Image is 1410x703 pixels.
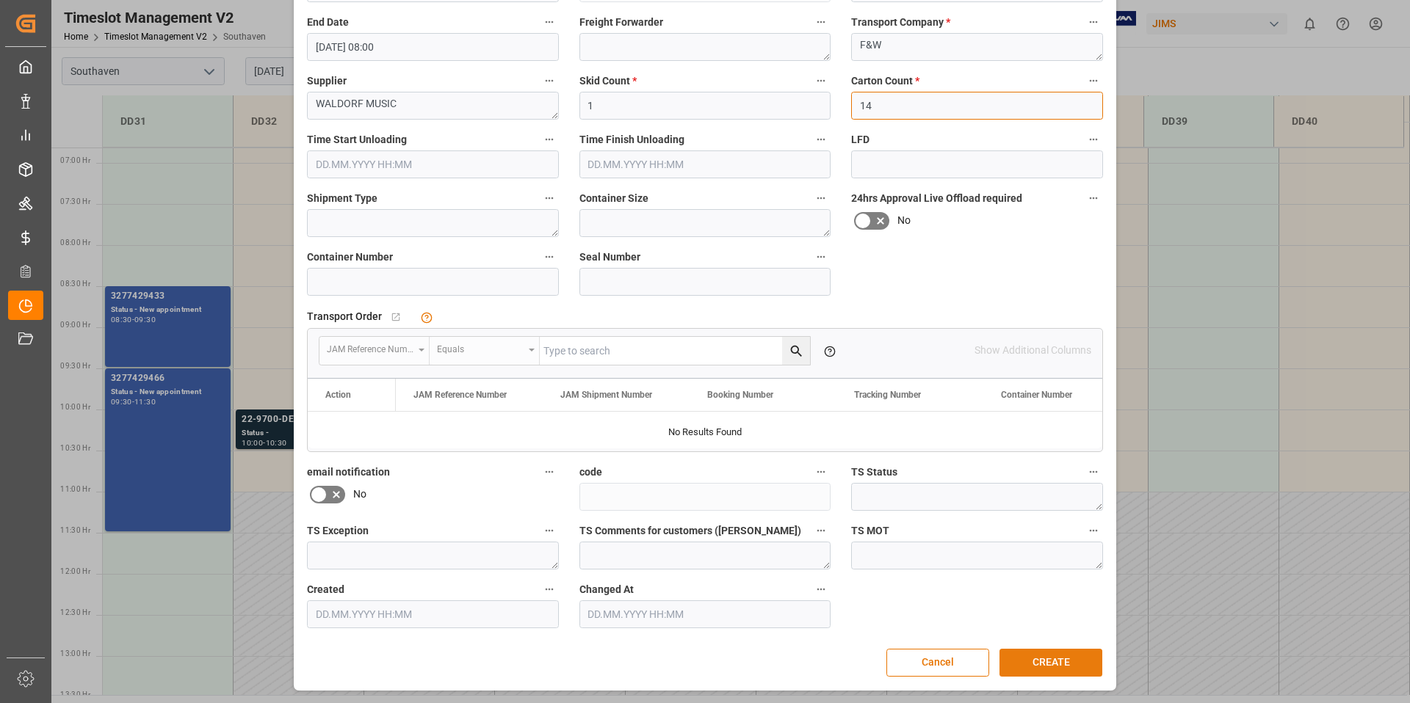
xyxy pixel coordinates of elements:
button: TS Comments for customers ([PERSON_NAME]) [811,521,831,540]
span: Tracking Number [854,390,921,400]
div: JAM Reference Number [327,339,413,356]
button: code [811,462,831,481]
button: Container Number [540,247,559,266]
span: Transport Order [307,309,382,324]
span: Freight Forwarder [579,15,663,30]
span: TS Status [851,465,897,480]
button: TS Status [1084,462,1103,481]
div: Action [325,390,351,400]
span: Time Finish Unloading [579,132,684,147]
span: Container Number [1001,390,1072,400]
button: LFD [1084,130,1103,149]
button: Freight Forwarder [811,12,831,32]
span: Shipment Type [307,191,377,206]
span: TS Comments for customers ([PERSON_NAME]) [579,523,801,539]
button: open menu [430,337,540,365]
span: TS Exception [307,523,369,539]
button: CREATE [999,649,1102,677]
button: email notification [540,462,559,481]
button: Carton Count * [1084,71,1103,90]
input: DD.MM.YYYY HH:MM [579,150,831,178]
span: Transport Company [851,15,950,30]
input: Type to search [540,337,810,365]
input: DD.MM.YYYY HH:MM [307,33,559,61]
button: Cancel [886,649,989,677]
span: Changed At [579,582,634,597]
span: email notification [307,465,390,480]
span: 24hrs Approval Live Offload required [851,191,1022,206]
button: TS Exception [540,521,559,540]
textarea: F&W [851,33,1103,61]
span: Seal Number [579,249,640,265]
button: Shipment Type [540,189,559,208]
span: Skid Count [579,73,637,89]
button: End Date [540,12,559,32]
span: Created [307,582,344,597]
button: 24hrs Approval Live Offload required [1084,189,1103,208]
span: End Date [307,15,349,30]
button: open menu [319,337,430,365]
span: Container Number [307,249,393,265]
button: Container Size [811,189,831,208]
button: Changed At [811,580,831,599]
button: TS MOT [1084,521,1103,540]
button: Supplier [540,71,559,90]
span: Time Start Unloading [307,132,407,147]
button: Time Start Unloading [540,130,559,149]
button: Skid Count * [811,71,831,90]
span: LFD [851,132,869,147]
input: DD.MM.YYYY HH:MM [579,600,831,628]
input: DD.MM.YYYY HH:MM [307,150,559,178]
span: JAM Reference Number [413,390,507,400]
span: No [897,213,911,228]
span: Booking Number [707,390,773,400]
button: search button [782,337,810,365]
span: No [353,487,366,502]
input: DD.MM.YYYY HH:MM [307,600,559,628]
button: Transport Company * [1084,12,1103,32]
span: Container Size [579,191,648,206]
span: code [579,465,602,480]
span: Carton Count [851,73,919,89]
div: Equals [437,339,524,356]
button: Time Finish Unloading [811,130,831,149]
button: Created [540,580,559,599]
button: Seal Number [811,247,831,266]
textarea: WALDORF MUSIC [307,92,559,120]
span: Supplier [307,73,347,89]
span: TS MOT [851,523,889,539]
span: JAM Shipment Number [560,390,652,400]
